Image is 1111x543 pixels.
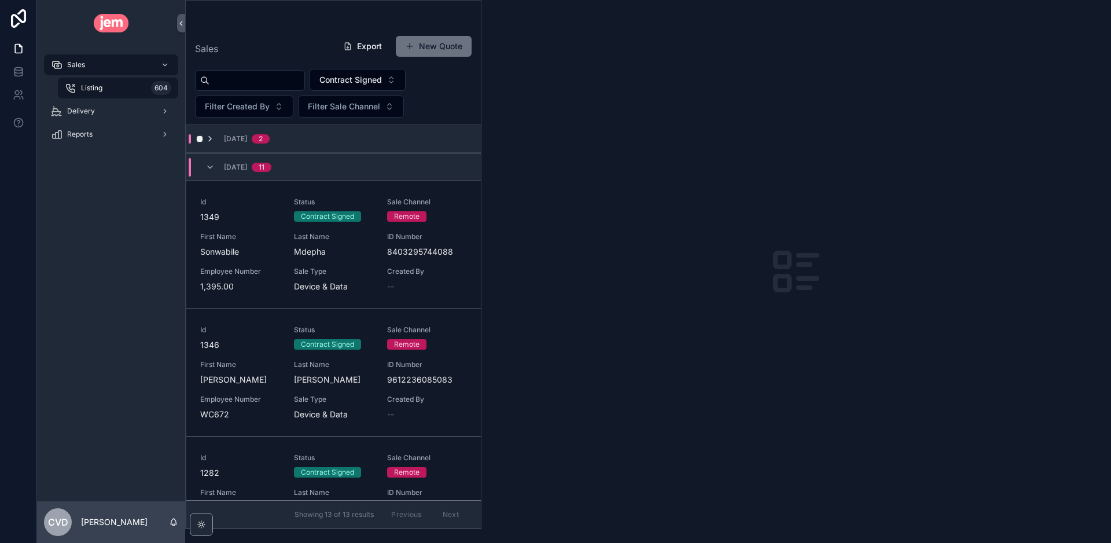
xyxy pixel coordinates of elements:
div: Contract Signed [301,211,354,222]
span: Sale Channel [387,325,467,335]
button: Select Button [298,96,404,118]
span: 9612236085083 [387,374,467,386]
span: First Name [200,488,280,497]
a: Reports [44,124,178,145]
span: 1349 [200,211,280,223]
span: [PERSON_NAME] [200,374,280,386]
span: Status [294,197,374,207]
span: First Name [200,360,280,369]
span: 1,395.00 [200,281,280,292]
span: First Name [200,232,280,241]
span: Status [294,453,374,463]
span: Cvd [48,515,68,529]
a: Id1349StatusContract SignedSale ChannelRemoteFirst NameSonwabileLast NameMdephaID Number840329574... [186,181,481,309]
div: 11 [259,163,264,172]
span: Last Name [294,488,374,497]
button: Export [334,36,391,57]
span: Filter Sale Channel [308,101,380,112]
div: Remote [394,467,420,478]
span: Listing [81,83,102,93]
button: Select Button [195,96,293,118]
span: 1282 [200,467,280,479]
span: Showing 13 of 13 results [295,510,374,519]
div: Remote [394,211,420,222]
div: Contract Signed [301,339,354,350]
div: 2 [259,134,263,144]
span: Sale Channel [387,453,467,463]
span: -- [387,409,394,420]
span: Sonwabile [200,246,280,258]
p: [PERSON_NAME] [81,516,148,528]
span: Filter Created By [205,101,270,112]
span: [DATE] [224,134,247,144]
span: Created By [387,395,467,404]
span: Sale Type [294,395,374,404]
span: Last Name [294,360,374,369]
span: Sale Type [294,267,374,276]
span: Id [200,197,280,207]
button: New Quote [396,36,472,57]
span: Contract Signed [319,74,382,86]
span: Created By [387,267,467,276]
span: 8403295744088 [387,246,467,258]
span: Employee Number [200,267,280,276]
span: Delivery [67,107,95,116]
button: Select Button [310,69,406,91]
span: Device & Data [294,281,374,292]
span: [DATE] [224,163,247,172]
span: Sale Channel [387,197,467,207]
span: 1346 [200,339,280,351]
span: Id [200,453,280,463]
span: Status [294,325,374,335]
span: Id [200,325,280,335]
a: Listing604 [58,78,178,98]
span: ID Number [387,488,467,497]
span: ID Number [387,232,467,241]
span: Sales [195,42,218,56]
a: Delivery [44,101,178,122]
div: Contract Signed [301,467,354,478]
span: Last Name [294,232,374,241]
span: Employee Number [200,395,280,404]
span: Mdepha [294,246,374,258]
div: 604 [151,81,171,95]
img: App logo [94,14,129,32]
a: Id1346StatusContract SignedSale ChannelRemoteFirst Name[PERSON_NAME]Last Name[PERSON_NAME]ID Numb... [186,309,481,436]
span: ID Number [387,360,467,369]
span: WC672 [200,409,280,420]
span: -- [387,281,394,292]
span: Sales [67,60,85,69]
span: Device & Data [294,409,374,420]
span: Reports [67,130,93,139]
div: scrollable content [37,46,185,160]
span: [PERSON_NAME] [294,374,374,386]
a: Sales [44,54,178,75]
div: Remote [394,339,420,350]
